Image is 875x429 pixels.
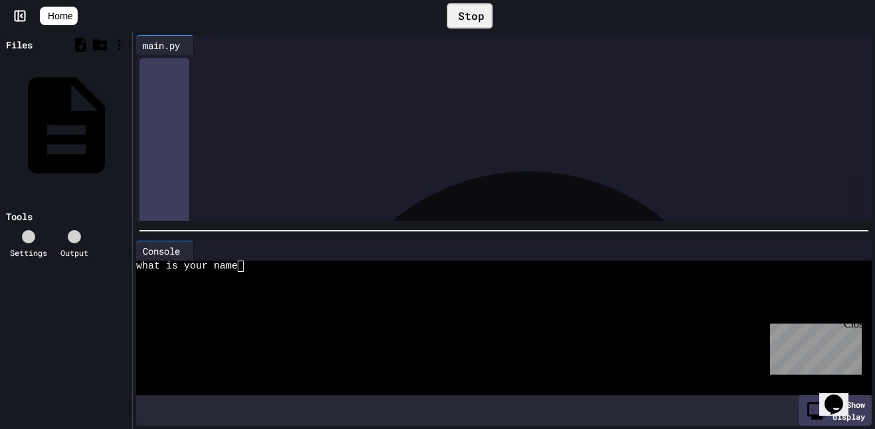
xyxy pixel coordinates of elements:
[6,38,33,52] div: Files
[60,247,88,259] div: Output
[819,376,862,416] iframe: chat widget
[799,395,872,426] div: Show display
[136,35,194,55] div: main.py
[48,9,72,23] span: Home
[765,318,862,375] iframe: chat widget
[5,5,92,84] div: Chat with us now!Close
[136,261,238,272] span: what is your name
[6,210,33,223] div: Tools
[447,3,493,29] div: Stop
[136,38,187,52] div: main.py
[10,247,47,259] div: Settings
[136,244,187,258] div: Console
[136,241,194,261] div: Console
[40,7,78,25] a: Home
